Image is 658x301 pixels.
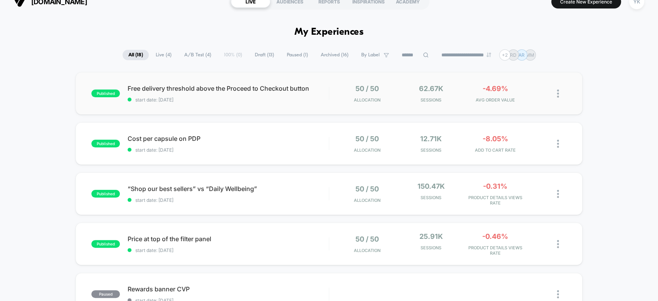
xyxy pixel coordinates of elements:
[128,285,328,293] span: Rewards banner CVP
[123,50,149,60] span: All ( 18 )
[91,140,120,147] span: published
[401,195,461,200] span: Sessions
[91,190,120,198] span: published
[128,235,328,243] span: Price at top of the filter panel
[482,85,508,93] span: -4.69%
[128,185,328,193] span: “Shop our best sellers” vs “Daily Wellbeing”
[354,198,380,203] span: Allocation
[465,245,525,256] span: PRODUCT DETAILS VIEWS RATE
[128,85,328,92] span: Free delivery threshold above the Proceed to Checkout button
[420,135,442,143] span: 12.71k
[557,240,559,248] img: close
[355,235,379,243] span: 50 / 50
[281,50,314,60] span: Paused ( 1 )
[361,52,380,58] span: By Label
[354,147,380,153] span: Allocation
[91,290,120,298] span: paused
[465,195,525,206] span: PRODUCT DETAILS VIEWS RATE
[482,232,508,240] span: -0.46%
[465,97,525,103] span: AVG ORDER VALUE
[510,52,517,58] p: RD
[354,248,380,253] span: Allocation
[355,85,379,93] span: 50 / 50
[178,50,217,60] span: A/B Test ( 4 )
[557,290,559,298] img: close
[401,97,461,103] span: Sessions
[128,197,328,203] span: start date: [DATE]
[482,135,508,143] span: -8.05%
[355,135,379,143] span: 50 / 50
[483,182,507,190] span: -0.31%
[401,245,461,250] span: Sessions
[419,232,443,240] span: 25.91k
[486,52,491,57] img: end
[401,147,461,153] span: Sessions
[128,135,328,142] span: Cost per capsule on PDP
[128,147,328,153] span: start date: [DATE]
[249,50,280,60] span: Draft ( 13 )
[354,97,380,103] span: Allocation
[150,50,177,60] span: Live ( 4 )
[526,52,534,58] p: MM
[557,190,559,198] img: close
[91,240,120,248] span: published
[557,90,559,98] img: close
[465,147,525,153] span: ADD TO CART RATE
[315,50,354,60] span: Archived ( 16 )
[417,182,445,190] span: 150.47k
[128,97,328,103] span: start date: [DATE]
[557,140,559,148] img: close
[91,90,120,97] span: published
[128,247,328,253] span: start date: [DATE]
[499,49,510,61] div: + 2
[419,85,443,93] span: 62.67k
[295,27,363,38] h1: My Experiences
[355,185,379,193] span: 50 / 50
[518,52,525,58] p: AR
